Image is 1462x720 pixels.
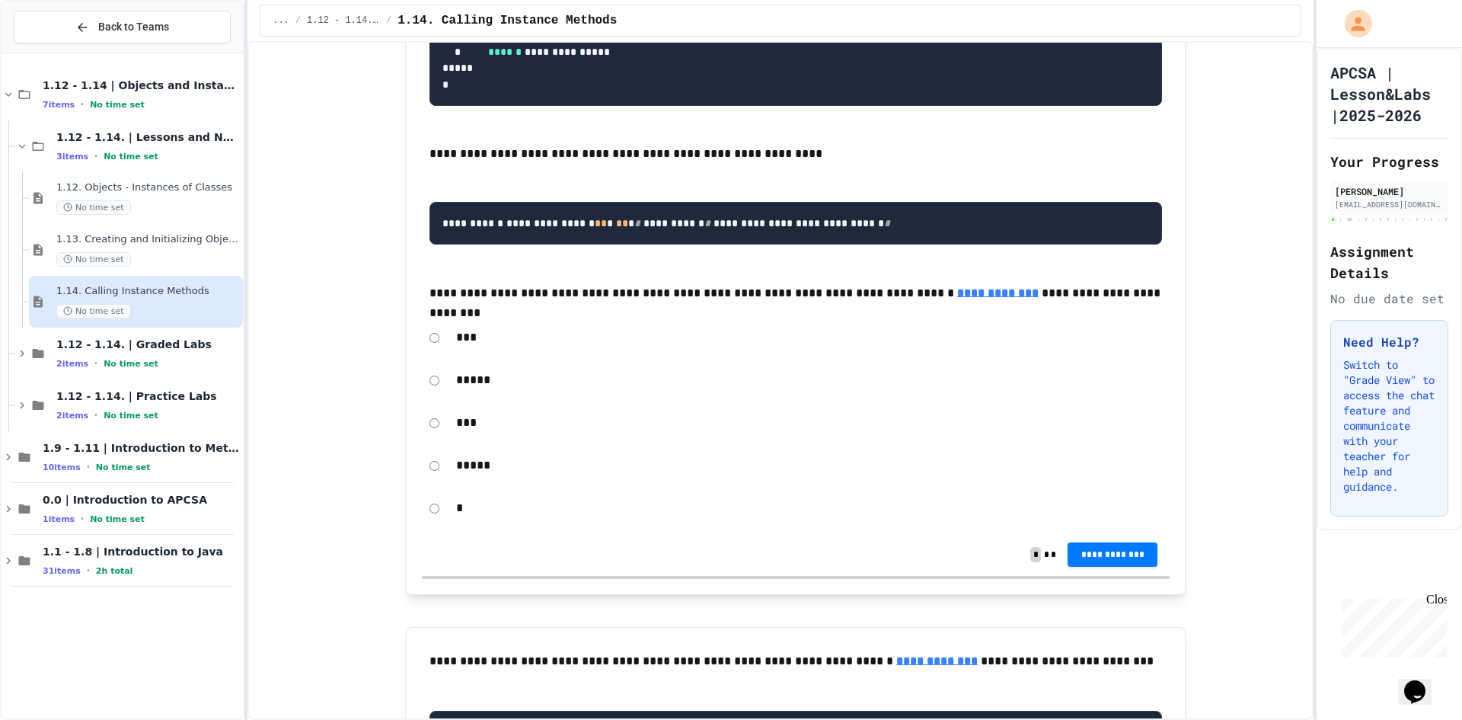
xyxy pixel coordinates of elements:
p: Switch to "Grade View" to access the chat feature and communicate with your teacher for help and ... [1343,357,1435,494]
span: 3 items [56,152,88,162]
span: • [94,357,97,370]
span: 1 items [43,514,75,524]
div: [PERSON_NAME] [1335,184,1444,198]
span: 1.14. Calling Instance Methods [397,11,617,30]
span: • [94,409,97,421]
span: / [386,14,391,27]
span: • [87,565,90,577]
span: 31 items [43,566,81,576]
span: 1.12. Objects - Instances of Classes [56,181,240,194]
span: Back to Teams [98,19,169,35]
h2: Your Progress [1330,151,1448,172]
span: 1.12 - 1.14. | Practice Labs [56,389,240,403]
h1: APCSA | Lesson&Labs |2025-2026 [1330,62,1448,126]
span: 1.14. Calling Instance Methods [56,285,240,298]
span: • [94,150,97,162]
span: No time set [90,100,145,110]
h2: Assignment Details [1330,241,1448,283]
span: 1.12 - 1.14. | Lessons and Notes [307,14,380,27]
span: 2h total [96,566,133,576]
span: ... [273,14,289,27]
span: 2 items [56,359,88,369]
span: 1.1 - 1.8 | Introduction to Java [43,545,240,558]
span: 2 items [56,411,88,421]
span: 1.12 - 1.14 | Objects and Instances of Classes [43,78,240,92]
div: My Account [1329,6,1376,41]
div: No due date set [1330,290,1448,308]
span: • [87,461,90,473]
span: 1.12 - 1.14. | Graded Labs [56,338,240,351]
span: No time set [56,304,131,318]
span: / [295,14,301,27]
iframe: chat widget [1398,659,1447,705]
span: 1.12 - 1.14. | Lessons and Notes [56,130,240,144]
button: Back to Teams [14,11,231,43]
span: No time set [56,200,131,215]
iframe: chat widget [1336,593,1447,658]
span: No time set [90,514,145,524]
div: Chat with us now!Close [6,6,105,97]
span: 1.9 - 1.11 | Introduction to Methods [43,441,240,455]
span: 7 items [43,100,75,110]
span: • [81,513,84,525]
div: [EMAIL_ADDRESS][DOMAIN_NAME] [1335,199,1444,210]
span: 10 items [43,462,81,472]
span: • [81,98,84,110]
span: No time set [104,359,158,369]
h3: Need Help? [1343,333,1435,351]
span: No time set [104,152,158,162]
span: 1.13. Creating and Initializing Objects: Constructors [56,233,240,246]
span: 0.0 | Introduction to APCSA [43,493,240,507]
span: No time set [96,462,151,472]
span: No time set [56,252,131,267]
span: No time set [104,411,158,421]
